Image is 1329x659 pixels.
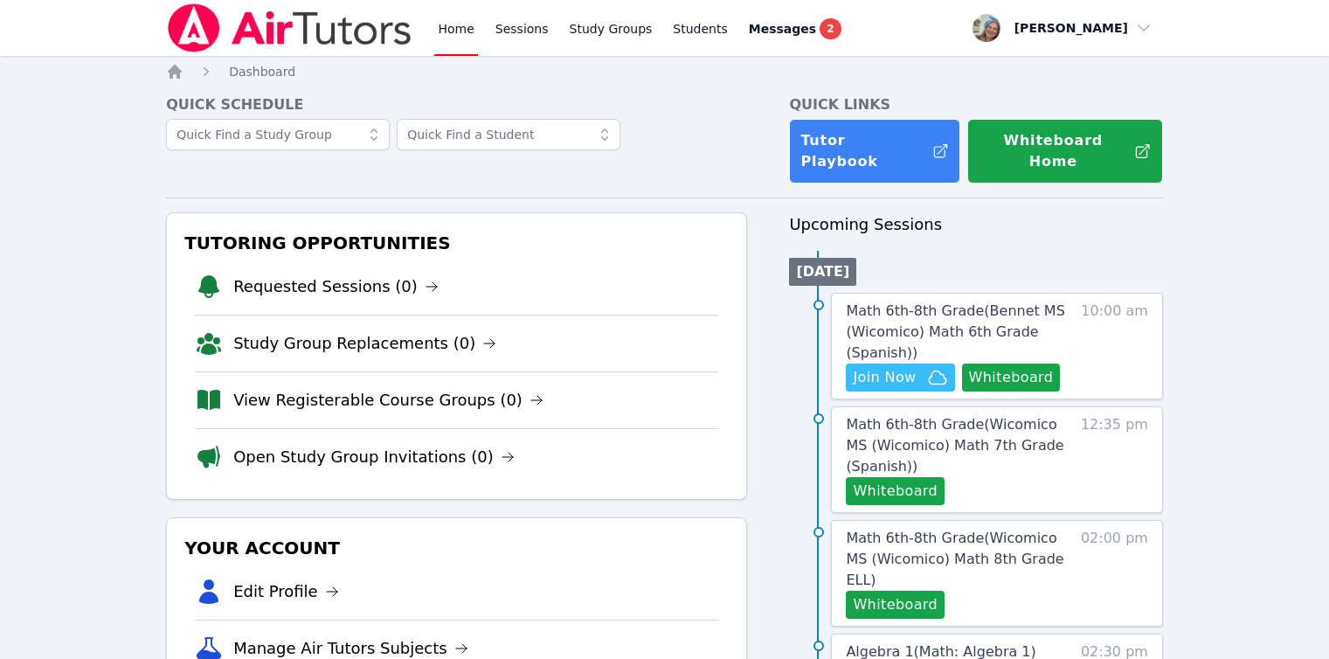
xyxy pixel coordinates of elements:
[846,301,1072,364] a: Math 6th-8th Grade(Bennet MS (Wicomico) Math 6th Grade (Spanish))
[397,119,620,150] input: Quick Find a Student
[820,18,841,39] span: 2
[1081,528,1148,619] span: 02:00 pm
[846,414,1072,477] a: Math 6th-8th Grade(Wicomico MS (Wicomico) Math 7th Grade (Spanish))
[967,119,1163,184] button: Whiteboard Home
[846,302,1064,361] span: Math 6th-8th Grade ( Bennet MS (Wicomico) Math 6th Grade (Spanish) )
[166,119,390,150] input: Quick Find a Study Group
[233,388,543,413] a: View Registerable Course Groups (0)
[846,591,945,619] button: Whiteboard
[229,65,295,79] span: Dashboard
[962,364,1061,392] button: Whiteboard
[166,63,1163,80] nav: Breadcrumb
[233,579,339,604] a: Edit Profile
[749,20,816,38] span: Messages
[789,258,856,286] li: [DATE]
[233,445,515,469] a: Open Study Group Invitations (0)
[233,274,439,299] a: Requested Sessions (0)
[233,331,496,356] a: Study Group Replacements (0)
[181,532,732,564] h3: Your Account
[789,119,960,184] a: Tutor Playbook
[1081,414,1148,505] span: 12:35 pm
[853,367,916,388] span: Join Now
[846,528,1072,591] a: Math 6th-8th Grade(Wicomico MS (Wicomico) Math 8th Grade ELL)
[789,212,1163,237] h3: Upcoming Sessions
[846,364,954,392] button: Join Now
[229,63,295,80] a: Dashboard
[846,477,945,505] button: Whiteboard
[181,227,732,259] h3: Tutoring Opportunities
[166,3,413,52] img: Air Tutors
[166,94,747,115] h4: Quick Schedule
[789,94,1163,115] h4: Quick Links
[846,530,1063,588] span: Math 6th-8th Grade ( Wicomico MS (Wicomico) Math 8th Grade ELL )
[846,416,1063,475] span: Math 6th-8th Grade ( Wicomico MS (Wicomico) Math 7th Grade (Spanish) )
[1081,301,1148,392] span: 10:00 am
